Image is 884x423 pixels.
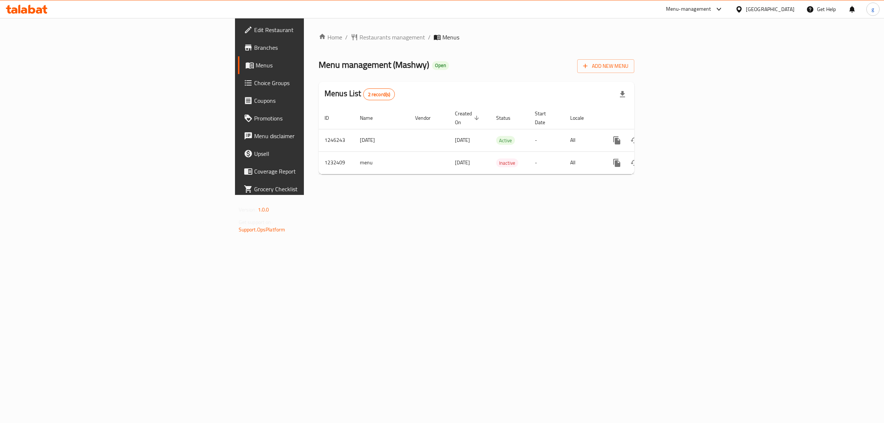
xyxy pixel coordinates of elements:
[455,158,470,167] span: [DATE]
[360,113,382,122] span: Name
[258,205,269,214] span: 1.0.0
[238,180,383,198] a: Grocery Checklist
[238,39,383,56] a: Branches
[455,109,481,127] span: Created On
[238,162,383,180] a: Coverage Report
[626,132,643,149] button: Change Status
[256,61,377,70] span: Menus
[239,217,273,227] span: Get support on:
[496,158,518,167] div: Inactive
[535,109,555,127] span: Start Date
[238,56,383,74] a: Menus
[254,167,377,176] span: Coverage Report
[254,114,377,123] span: Promotions
[238,145,383,162] a: Upsell
[254,25,377,34] span: Edit Restaurant
[239,225,285,234] a: Support.OpsPlatform
[254,185,377,193] span: Grocery Checklist
[432,61,449,70] div: Open
[319,107,685,174] table: enhanced table
[325,113,338,122] span: ID
[666,5,711,14] div: Menu-management
[254,96,377,105] span: Coupons
[577,59,634,73] button: Add New Menu
[564,151,602,174] td: All
[496,113,520,122] span: Status
[364,91,395,98] span: 2 record(s)
[359,33,425,42] span: Restaurants management
[363,88,395,100] div: Total records count
[496,136,515,145] span: Active
[428,33,431,42] li: /
[238,92,383,109] a: Coupons
[496,159,518,167] span: Inactive
[455,135,470,145] span: [DATE]
[608,132,626,149] button: more
[254,149,377,158] span: Upsell
[325,88,395,100] h2: Menus List
[608,154,626,172] button: more
[570,113,593,122] span: Locale
[746,5,794,13] div: [GEOGRAPHIC_DATA]
[442,33,459,42] span: Menus
[614,85,631,103] div: Export file
[529,151,564,174] td: -
[254,43,377,52] span: Branches
[319,33,634,42] nav: breadcrumb
[626,154,643,172] button: Change Status
[602,107,685,129] th: Actions
[254,132,377,140] span: Menu disclaimer
[583,62,628,71] span: Add New Menu
[529,129,564,151] td: -
[564,129,602,151] td: All
[238,127,383,145] a: Menu disclaimer
[238,21,383,39] a: Edit Restaurant
[238,109,383,127] a: Promotions
[415,113,440,122] span: Vendor
[254,78,377,87] span: Choice Groups
[432,62,449,69] span: Open
[238,74,383,92] a: Choice Groups
[871,5,874,13] span: g
[351,33,425,42] a: Restaurants management
[239,205,257,214] span: Version:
